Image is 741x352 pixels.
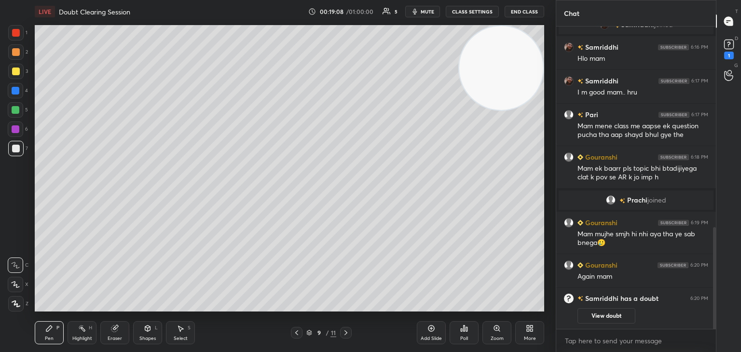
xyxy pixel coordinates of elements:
[658,44,689,50] img: 4P8fHbbgJtejmAAAAAElFTkSuQmCC
[395,9,398,14] div: 5
[491,336,504,341] div: Zoom
[108,336,122,341] div: Eraser
[89,325,92,330] div: H
[330,328,336,337] div: 11
[658,154,689,160] img: 4P8fHbbgJtejmAAAAAElFTkSuQmCC
[577,154,583,160] img: Learner_Badge_beginner_1_8b307cf2a0.svg
[734,62,738,69] p: G
[577,230,708,248] div: Mam mujhe smjh hi nhi aya tha ye sab bnega🥲
[564,260,574,270] img: default.png
[8,64,28,79] div: 3
[556,0,587,26] p: Chat
[577,164,708,182] div: Mam ek baarr pls topic bhi btadijiyega clat k pov se AR k jo imp h
[564,152,574,162] img: default.png
[577,79,583,84] img: no-rating-badge.077c3623.svg
[659,112,689,118] img: 4P8fHbbgJtejmAAAAAElFTkSuQmCC
[577,54,708,64] div: Hlo mam
[583,42,618,52] h6: Samriddhi
[691,78,708,84] div: 6:17 PM
[577,112,583,118] img: no-rating-badge.077c3623.svg
[577,45,583,50] img: no-rating-badge.077c3623.svg
[446,6,499,17] button: CLASS SETTINGS
[556,27,716,329] div: grid
[72,336,92,341] div: Highlight
[505,6,544,17] button: End Class
[724,52,734,59] div: 1
[577,262,583,268] img: Learner_Badge_beginner_1_8b307cf2a0.svg
[188,325,191,330] div: S
[8,277,28,292] div: X
[583,260,617,270] h6: Gouranshi
[8,141,28,156] div: 7
[691,154,708,160] div: 6:18 PM
[564,42,574,52] img: c5c24b06402b497ba8ce3cfe5e570d62.jpg
[583,76,618,86] h6: Samriddhi
[421,336,442,341] div: Add Slide
[139,336,156,341] div: Shapes
[583,152,617,162] h6: Gouranshi
[8,44,28,60] div: 2
[577,308,635,324] button: View doubt
[619,198,625,203] img: no-rating-badge.077c3623.svg
[606,195,616,205] img: default.png
[524,336,536,341] div: More
[326,330,329,336] div: /
[621,21,654,28] span: Samriddhi
[577,122,708,140] div: Mam mene class me aapse ek question pucha tha aap shayd bhul gye the
[618,294,659,303] span: has a doubt
[691,44,708,50] div: 6:16 PM
[583,109,598,120] h6: Pari
[690,296,708,301] div: 6:20 PM
[577,272,708,282] div: Again mam
[314,330,324,336] div: 9
[8,257,28,273] div: C
[627,196,647,204] span: Prachi
[155,325,158,330] div: L
[8,122,28,137] div: 6
[56,325,59,330] div: P
[691,112,708,118] div: 6:17 PM
[647,196,666,204] span: joined
[564,110,574,120] img: default.png
[659,78,689,84] img: 4P8fHbbgJtejmAAAAAElFTkSuQmCC
[654,21,673,28] span: joined
[583,217,617,228] h6: Gouranshi
[583,294,618,303] h6: Samriddhi
[658,262,688,268] img: 4P8fHbbgJtejmAAAAAElFTkSuQmCC
[564,218,574,228] img: default.png
[658,220,689,226] img: 4P8fHbbgJtejmAAAAAElFTkSuQmCC
[564,76,574,86] img: c5c24b06402b497ba8ce3cfe5e570d62.jpg
[8,25,27,41] div: 1
[691,220,708,226] div: 6:19 PM
[735,35,738,42] p: D
[8,83,28,98] div: 4
[421,8,434,15] span: mute
[8,296,28,311] div: Z
[35,6,55,17] div: LIVE
[460,336,468,341] div: Poll
[174,336,188,341] div: Select
[577,294,583,303] img: no-rating-badge.077c3623.svg
[735,8,738,15] p: T
[690,262,708,268] div: 6:20 PM
[405,6,440,17] button: mute
[45,336,54,341] div: Pen
[577,220,583,226] img: Learner_Badge_beginner_1_8b307cf2a0.svg
[577,88,708,97] div: I m good mam.. hru
[59,7,130,16] h4: Doubt Clearing Session
[8,102,28,118] div: 5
